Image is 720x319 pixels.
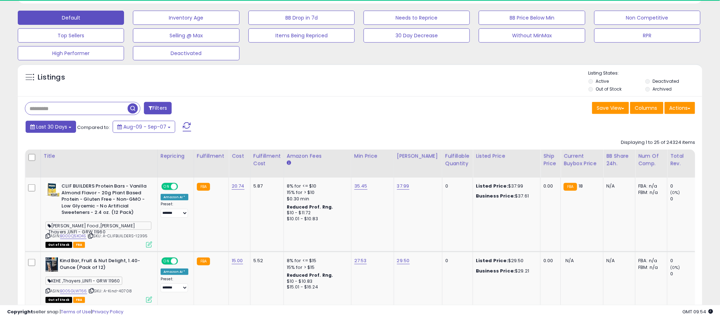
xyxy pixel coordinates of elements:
[652,78,679,84] label: Deactivated
[7,308,33,315] strong: Copyright
[445,183,467,189] div: 0
[630,102,663,114] button: Columns
[287,152,348,160] div: Amazon Fees
[476,258,535,264] div: $29.50
[253,152,281,167] div: Fulfillment Cost
[287,183,346,189] div: 8% for <= $10
[476,193,515,199] b: Business Price:
[18,28,124,43] button: Top Sellers
[18,46,124,60] button: High Performer
[45,222,151,230] span: [PERSON_NAME] Food ,[PERSON_NAME] ,Thayers ,UNFI - GRW 11960
[45,277,122,285] span: KEHE ,Thayers ,UNFI - GRW 11960
[564,152,600,167] div: Current Buybox Price
[197,152,226,160] div: Fulfillment
[665,102,695,114] button: Actions
[73,297,85,303] span: FBA
[113,121,175,133] button: Aug-09 - Sep-07
[543,183,555,189] div: 0.00
[26,121,76,133] button: Last 30 Days
[592,102,629,114] button: Save View
[144,102,172,114] button: Filters
[45,242,72,248] span: All listings that are currently out of stock and unavailable for purchase on Amazon
[670,152,696,167] div: Total Rev.
[44,152,155,160] div: Title
[248,11,355,25] button: BB Drop in 7d
[60,233,86,239] a: B000Q5XO4S
[287,279,346,285] div: $10 - $10.83
[543,258,555,264] div: 0.00
[364,28,470,43] button: 30 Day Decrease
[92,308,123,315] a: Privacy Policy
[287,284,346,290] div: $15.01 - $16.24
[445,152,470,167] div: Fulfillable Quantity
[397,183,409,190] a: 37.99
[232,183,245,190] a: 20.74
[543,152,558,167] div: Ship Price
[18,11,124,25] button: Default
[670,258,699,264] div: 0
[354,183,367,190] a: 35.45
[476,183,535,189] div: $37.99
[287,258,346,264] div: 8% for <= $15
[638,258,662,264] div: FBA: n/a
[606,183,630,189] div: N/A
[232,257,243,264] a: 15.00
[60,258,146,272] b: Kind Bar, Fruit & Nut Delight, 1.40-Ounce (Pack of 12)
[197,258,210,265] small: FBA
[621,139,695,146] div: Displaying 1 to 25 of 24324 items
[133,11,239,25] button: Inventory Age
[133,28,239,43] button: Selling @ Max
[61,308,91,315] a: Terms of Use
[177,258,188,264] span: OFF
[476,183,508,189] b: Listed Price:
[652,86,672,92] label: Archived
[682,308,713,315] span: 2025-10-8 09:54 GMT
[565,257,574,264] span: N/A
[476,193,535,199] div: $37.61
[161,277,188,292] div: Preset:
[579,183,583,189] span: 18
[161,269,188,275] div: Amazon AI *
[162,258,171,264] span: ON
[670,183,699,189] div: 0
[606,152,632,167] div: BB Share 24h.
[123,123,166,130] span: Aug-09 - Sep-07
[7,309,123,315] div: seller snap | |
[287,272,333,278] b: Reduced Prof. Rng.
[287,264,346,271] div: 15% for > $15
[61,183,148,218] b: CLIF BUILDERS Protein Bars - Vanilla Almond Flavor - 20g Plant Based Protein - Gluten Free - Non-...
[476,268,535,274] div: $29.21
[594,28,700,43] button: RPR
[564,183,577,191] small: FBA
[287,216,346,222] div: $10.01 - $10.83
[354,257,367,264] a: 27.53
[354,152,391,160] div: Min Price
[479,28,585,43] button: Without MinMax
[87,233,148,239] span: | SKU: A-CLIFBUILDERS-12395
[594,11,700,25] button: Non Competitive
[397,257,410,264] a: 29.50
[479,11,585,25] button: BB Price Below Min
[197,183,210,191] small: FBA
[253,258,278,264] div: 5.52
[77,124,110,131] span: Compared to:
[670,190,680,195] small: (0%)
[248,28,355,43] button: Items Being Repriced
[476,257,508,264] b: Listed Price:
[670,265,680,270] small: (0%)
[73,242,85,248] span: FBA
[161,194,188,200] div: Amazon AI *
[397,152,439,160] div: [PERSON_NAME]
[287,204,333,210] b: Reduced Prof. Rng.
[476,267,515,274] b: Business Price:
[635,104,657,112] span: Columns
[670,271,699,277] div: 0
[287,189,346,196] div: 15% for > $10
[45,258,58,272] img: 513ub9sLLZL._SL40_.jpg
[161,152,191,160] div: Repricing
[162,184,171,190] span: ON
[133,46,239,60] button: Deactivated
[45,183,152,247] div: ASIN:
[287,196,346,202] div: $0.30 min
[476,152,537,160] div: Listed Price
